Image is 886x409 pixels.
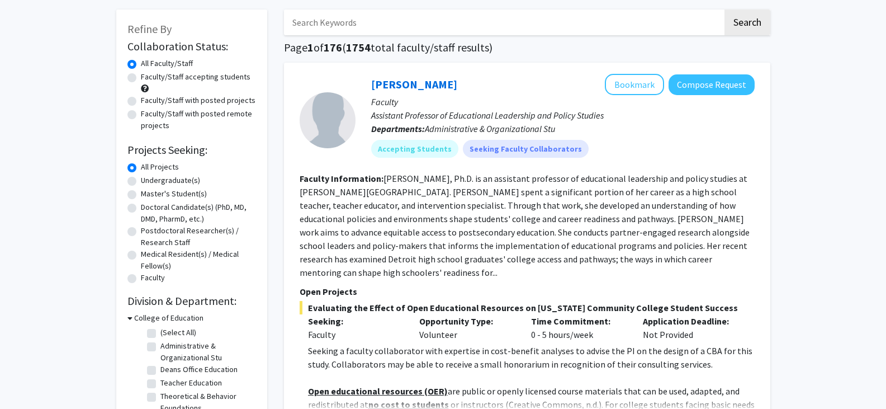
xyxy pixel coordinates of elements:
label: Teacher Education [160,377,222,389]
div: Faculty [308,328,403,341]
p: Application Deadline: [643,314,738,328]
label: Deans Office Education [160,364,238,375]
fg-read-more: [PERSON_NAME], Ph.D. is an assistant professor of educational leadership and policy studies at [P... [300,173,750,278]
h2: Projects Seeking: [127,143,256,157]
span: 1 [307,40,314,54]
u: Open educational resources (OER) [308,386,448,397]
button: Search [724,10,770,35]
span: Administrative & Organizational Stu [425,123,555,134]
span: 1754 [346,40,371,54]
label: Faculty [141,272,165,284]
b: Departments: [371,123,425,134]
label: Medical Resident(s) / Medical Fellow(s) [141,248,256,272]
label: Doctoral Candidate(s) (PhD, MD, DMD, PharmD, etc.) [141,201,256,225]
div: Volunteer [411,314,523,341]
span: Refine By [127,22,172,36]
label: Postdoctoral Researcher(s) / Research Staff [141,225,256,248]
h2: Collaboration Status: [127,40,256,53]
input: Search Keywords [284,10,723,35]
label: Master's Student(s) [141,188,207,200]
label: Faculty/Staff with posted projects [141,95,255,106]
label: All Faculty/Staff [141,58,193,69]
p: Assistant Professor of Educational Leadership and Policy Studies [371,109,755,122]
span: Evaluating the Effect of Open Educational Resources on [US_STATE] Community College Student Success [300,301,755,314]
label: (Select All) [160,327,196,339]
mat-chip: Accepting Students [371,140,458,158]
label: Administrative & Organizational Stu [160,340,253,364]
a: [PERSON_NAME] [371,77,457,91]
label: Undergraduate(s) [141,175,200,186]
p: Seeking: [308,314,403,328]
h1: Page of ( total faculty/staff results) [284,41,770,54]
div: 0 - 5 hours/week [523,314,634,341]
label: All Projects [141,161,179,173]
p: Faculty [371,95,755,109]
span: 176 [324,40,342,54]
p: Time Commitment: [531,314,626,328]
button: Compose Request to Stacey Brockman [669,74,755,95]
label: Faculty/Staff accepting students [141,71,250,83]
h2: Division & Department: [127,294,256,308]
div: Not Provided [634,314,746,341]
h3: College of Education [134,312,203,324]
b: Faculty Information: [300,173,383,184]
iframe: Chat [8,359,48,401]
p: Seeking a faculty collaborator with expertise in cost-benefit analyses to advise the PI on the de... [308,344,755,371]
p: Open Projects [300,285,755,298]
label: Faculty/Staff with posted remote projects [141,108,256,131]
button: Add Stacey Brockman to Bookmarks [605,74,664,95]
mat-chip: Seeking Faculty Collaborators [463,140,589,158]
p: Opportunity Type: [419,314,514,328]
